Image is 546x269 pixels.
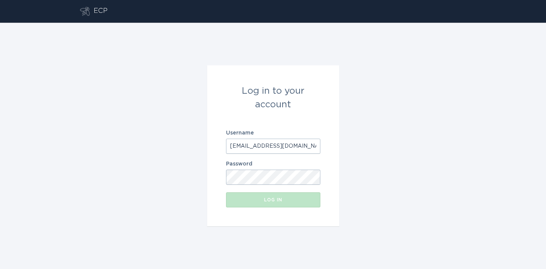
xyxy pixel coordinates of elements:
[226,84,320,111] div: Log in to your account
[230,198,317,202] div: Log in
[226,161,320,167] label: Password
[226,192,320,207] button: Log in
[226,130,320,136] label: Username
[80,7,90,16] button: Go to dashboard
[94,7,108,16] div: ECP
